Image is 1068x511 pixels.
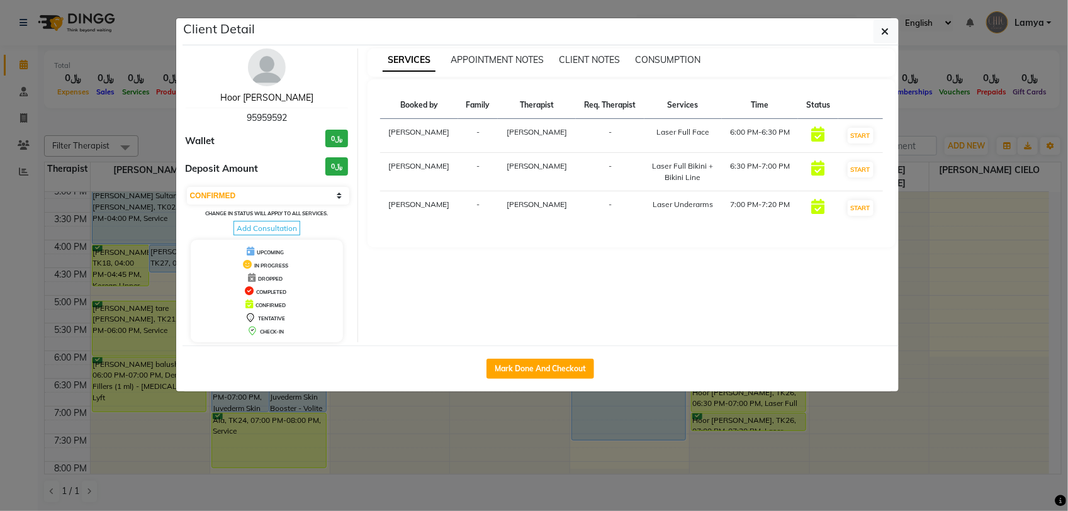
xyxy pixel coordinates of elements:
a: Hoor [PERSON_NAME] [220,92,313,103]
td: [PERSON_NAME] [380,191,458,225]
td: 7:00 PM-7:20 PM [722,191,799,225]
button: START [848,162,874,177]
td: - [576,153,644,191]
th: Booked by [380,92,458,119]
td: 6:30 PM-7:00 PM [722,153,799,191]
h3: ﷼0 [325,130,348,148]
td: - [458,153,498,191]
span: [PERSON_NAME] [507,161,568,171]
span: CONSUMPTION [635,54,700,65]
button: START [848,128,874,143]
span: Wallet [186,134,215,149]
span: IN PROGRESS [254,262,288,269]
td: - [576,191,644,225]
h5: Client Detail [184,20,256,38]
th: Time [722,92,799,119]
div: Laser Underarms [652,199,714,210]
span: 95959592 [247,112,287,123]
th: Services [644,92,722,119]
span: CLIENT NOTES [559,54,620,65]
span: COMPLETED [256,289,286,295]
th: Req. Therapist [576,92,644,119]
th: Therapist [498,92,576,119]
button: START [848,200,874,216]
td: [PERSON_NAME] [380,119,458,153]
button: Mark Done And Checkout [486,359,594,379]
td: - [576,119,644,153]
div: Laser Full Bikini + Bikini Line [652,160,714,183]
h3: ﷼0 [325,157,348,176]
span: [PERSON_NAME] [507,127,568,137]
span: CHECK-IN [260,328,284,335]
th: Family [458,92,498,119]
th: Status [798,92,838,119]
small: Change in status will apply to all services. [205,210,328,216]
span: Add Consultation [233,221,300,235]
td: [PERSON_NAME] [380,153,458,191]
span: UPCOMING [257,249,284,255]
span: TENTATIVE [258,315,285,322]
span: DROPPED [258,276,283,282]
td: 6:00 PM-6:30 PM [722,119,799,153]
span: [PERSON_NAME] [507,199,568,209]
span: SERVICES [383,49,436,72]
span: Deposit Amount [186,162,259,176]
div: Laser Full Face [652,126,714,138]
span: CONFIRMED [256,302,286,308]
span: APPOINTMENT NOTES [451,54,544,65]
td: - [458,191,498,225]
td: - [458,119,498,153]
img: avatar [248,48,286,86]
